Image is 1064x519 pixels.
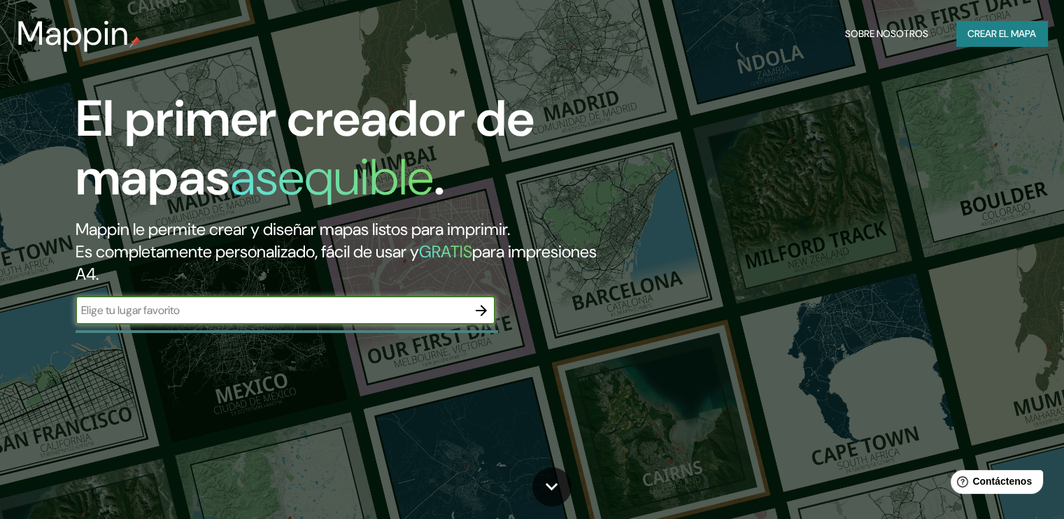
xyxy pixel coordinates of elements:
[419,241,472,262] h5: GRATIS
[967,25,1036,43] font: Crear el mapa
[845,25,928,43] font: Sobre nosotros
[76,218,608,285] h2: Mappin le permite crear y diseñar mapas listos para imprimir. Es completamente personalizado, fác...
[129,36,141,48] img: mappin-pin
[76,302,467,318] input: Elige tu lugar favorito
[76,90,608,218] h1: El primer creador de mapas .
[17,14,129,53] h3: Mappin
[230,145,434,210] h1: asequible
[939,464,1049,504] iframe: Help widget launcher
[956,21,1047,47] button: Crear el mapa
[839,21,934,47] button: Sobre nosotros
